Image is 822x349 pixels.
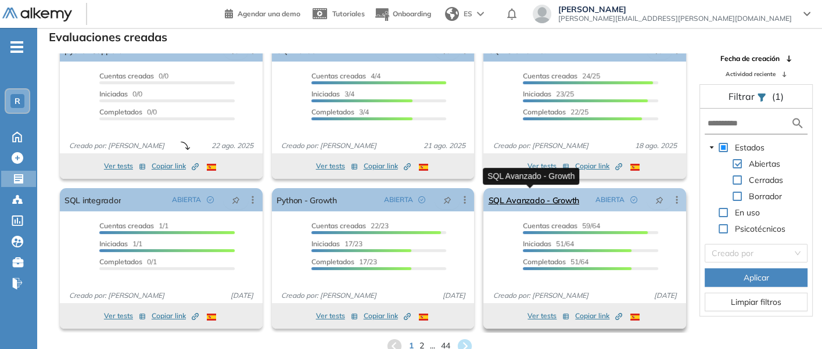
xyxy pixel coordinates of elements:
span: 17/23 [311,257,377,266]
img: ESP [419,314,428,321]
span: check-circle [418,196,425,203]
span: Copiar link [152,311,199,321]
a: Python - Growth [277,188,337,211]
button: Ver tests [104,159,146,173]
span: 4/4 [311,71,381,80]
button: Ver tests [316,159,358,173]
img: ESP [207,314,216,321]
span: check-circle [207,196,214,203]
a: SQL integrador [64,188,121,211]
span: Completados [523,107,566,116]
span: 51/64 [523,239,574,248]
button: Copiar link [364,309,411,323]
span: Fecha de creación [720,53,780,64]
span: ABIERTA [595,195,624,205]
button: Ver tests [527,309,569,323]
span: En uso [733,206,762,220]
span: Cerradas [746,173,785,187]
img: Logo [2,8,72,22]
button: Limpiar filtros [705,293,807,311]
span: 0/0 [99,71,168,80]
span: Creado por: [PERSON_NAME] [488,290,593,301]
span: Abiertas [746,157,782,171]
span: Cuentas creadas [523,71,577,80]
iframe: Chat Widget [764,293,822,349]
h3: Evaluaciones creadas [49,30,167,44]
span: 21 ago. 2025 [418,141,469,151]
button: Copiar link [152,309,199,323]
span: 3/4 [311,89,354,98]
span: 17/23 [311,239,362,248]
span: Creado por: [PERSON_NAME] [488,141,593,151]
button: Copiar link [364,159,411,173]
span: Creado por: [PERSON_NAME] [277,141,381,151]
span: 22/25 [523,107,588,116]
span: En uso [735,207,760,218]
span: 51/64 [523,257,588,266]
button: Onboarding [374,2,431,27]
span: ES [464,9,472,19]
span: Borrador [749,191,782,202]
span: 23/25 [523,89,574,98]
img: ESP [630,314,640,321]
span: Iniciadas [99,89,128,98]
span: Psicotécnicos [733,222,788,236]
span: Copiar link [364,161,411,171]
span: 59/64 [523,221,600,230]
span: Cuentas creadas [523,221,577,230]
img: ESP [207,164,216,171]
span: pushpin [655,195,663,204]
button: Ver tests [527,159,569,173]
span: 24/25 [523,71,600,80]
span: Creado por: [PERSON_NAME] [64,141,169,151]
span: 0/1 [99,257,157,266]
span: Completados [311,257,354,266]
button: pushpin [435,190,460,209]
span: ABIERTA [383,195,412,205]
i: - [10,46,23,48]
span: Cuentas creadas [311,71,366,80]
span: Actividad reciente [726,70,776,78]
span: pushpin [232,195,240,204]
button: Copiar link [575,159,622,173]
span: [DATE] [649,290,681,301]
img: ESP [630,164,640,171]
span: Borrador [746,189,784,203]
span: Iniciadas [311,89,340,98]
span: Iniciadas [523,239,551,248]
span: Completados [523,257,566,266]
a: SQL Avanzado - Growth [488,188,579,211]
span: Iniciadas [523,89,551,98]
a: Agendar una demo [225,6,300,20]
span: Tutoriales [332,9,365,18]
button: pushpin [647,190,672,209]
span: 1/1 [99,221,168,230]
span: Onboarding [393,9,431,18]
span: 3/4 [311,107,369,116]
img: world [445,7,459,21]
span: (1) [772,89,784,103]
span: Estados [733,141,767,154]
span: Cuentas creadas [311,221,366,230]
span: R [15,96,20,106]
span: pushpin [443,195,451,204]
span: Copiar link [575,311,622,321]
span: Completados [99,107,142,116]
span: Iniciadas [311,239,340,248]
div: Widget de chat [764,293,822,349]
span: [DATE] [226,290,258,301]
img: search icon [791,116,805,131]
span: 0/0 [99,89,142,98]
span: Limpiar filtros [731,296,781,308]
span: 18 ago. 2025 [630,141,681,151]
span: Creado por: [PERSON_NAME] [64,290,169,301]
span: Cerradas [749,175,783,185]
span: Copiar link [575,161,622,171]
span: caret-down [709,145,715,150]
span: Abiertas [749,159,780,169]
span: Agendar una demo [238,9,300,18]
button: Ver tests [316,309,358,323]
button: Copiar link [152,159,199,173]
button: Copiar link [575,309,622,323]
span: ABIERTA [172,195,201,205]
